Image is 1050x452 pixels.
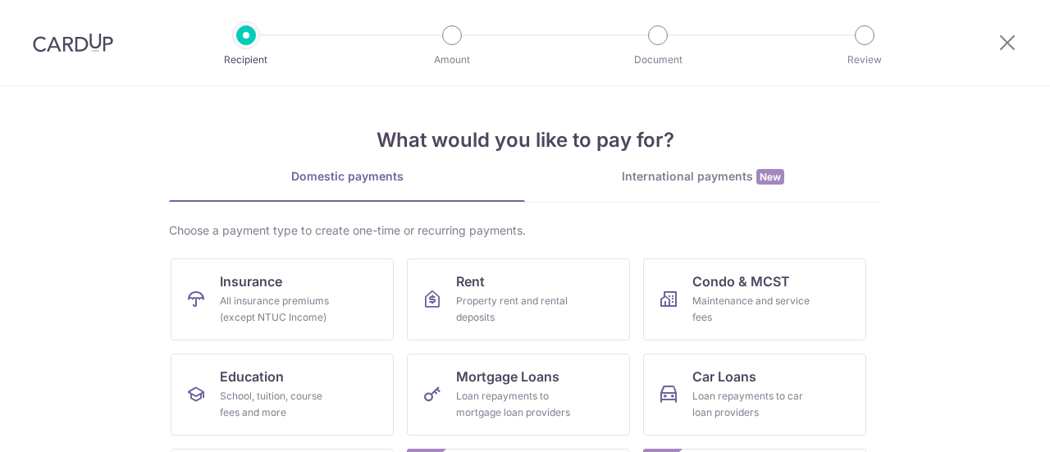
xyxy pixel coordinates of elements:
div: Choose a payment type to create one-time or recurring payments. [169,222,881,239]
p: Amount [391,52,513,68]
span: Mortgage Loans [456,367,559,386]
p: Review [804,52,925,68]
a: Mortgage LoansLoan repayments to mortgage loan providers [407,354,630,436]
a: InsuranceAll insurance premiums (except NTUC Income) [171,258,394,340]
span: Insurance [220,272,282,291]
img: CardUp [33,33,113,53]
div: All insurance premiums (except NTUC Income) [220,293,338,326]
span: Rent [456,272,485,291]
a: Condo & MCSTMaintenance and service fees [643,258,866,340]
p: Document [597,52,719,68]
p: Recipient [185,52,307,68]
div: School, tuition, course fees and more [220,388,338,421]
div: Domestic payments [169,168,525,185]
div: International payments [525,168,881,185]
div: Loan repayments to car loan providers [692,388,810,421]
h4: What would you like to pay for? [169,126,881,155]
div: Loan repayments to mortgage loan providers [456,388,574,421]
span: Education [220,367,284,386]
a: RentProperty rent and rental deposits [407,258,630,340]
a: EducationSchool, tuition, course fees and more [171,354,394,436]
div: Property rent and rental deposits [456,293,574,326]
a: Car LoansLoan repayments to car loan providers [643,354,866,436]
div: Maintenance and service fees [692,293,810,326]
span: Car Loans [692,367,756,386]
span: New [756,169,784,185]
span: Condo & MCST [692,272,790,291]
